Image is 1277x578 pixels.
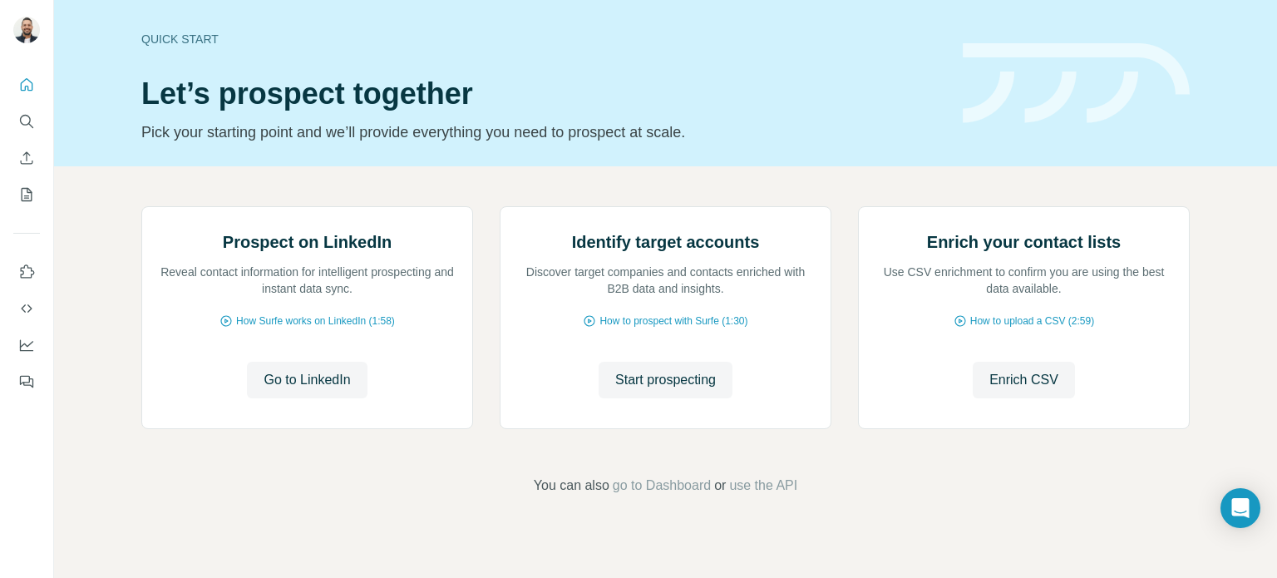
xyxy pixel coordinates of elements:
img: Avatar [13,17,40,43]
span: or [714,476,726,496]
button: Dashboard [13,330,40,360]
img: banner [963,43,1190,124]
button: Quick start [13,70,40,100]
div: Open Intercom Messenger [1220,488,1260,528]
div: Quick start [141,31,943,47]
p: Use CSV enrichment to confirm you are using the best data available. [875,264,1172,297]
button: My lists [13,180,40,210]
span: How to upload a CSV (2:59) [970,314,1094,329]
h2: Enrich your contact lists [927,230,1121,254]
button: Feedback [13,367,40,397]
button: use the API [729,476,797,496]
p: Reveal contact information for intelligent prospecting and instant data sync. [159,264,456,297]
button: Go to LinkedIn [247,362,367,398]
button: Use Surfe API [13,294,40,324]
h1: Let’s prospect together [141,77,943,111]
button: Search [13,106,40,136]
h2: Identify target accounts [572,230,760,254]
button: Enrich CSV [13,143,40,173]
span: Go to LinkedIn [264,370,350,390]
button: Use Surfe on LinkedIn [13,257,40,287]
span: Start prospecting [615,370,716,390]
span: How Surfe works on LinkedIn (1:58) [236,314,395,329]
button: Start prospecting [599,362,732,398]
span: Enrich CSV [989,370,1058,390]
p: Pick your starting point and we’ll provide everything you need to prospect at scale. [141,121,943,144]
span: How to prospect with Surfe (1:30) [599,314,747,329]
span: You can also [534,476,609,496]
p: Discover target companies and contacts enriched with B2B data and insights. [517,264,814,297]
button: go to Dashboard [613,476,711,496]
h2: Prospect on LinkedIn [223,230,392,254]
button: Enrich CSV [973,362,1075,398]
